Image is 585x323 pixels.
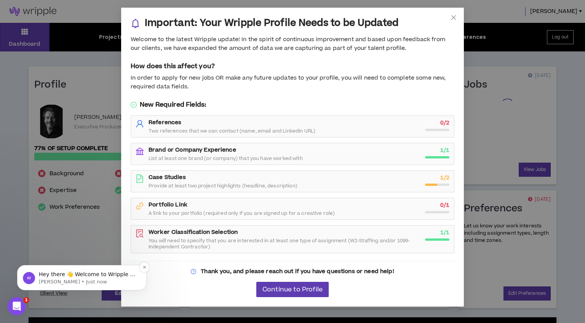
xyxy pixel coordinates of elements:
[8,297,26,315] iframe: Intercom live chat
[136,147,144,155] span: bank
[17,55,29,67] img: Profile image for Morgan
[131,74,454,91] div: In order to apply for new jobs OR make any future updates to your profile, you will need to compl...
[443,8,464,28] button: Close
[149,201,187,209] strong: Portfolio Link
[136,202,144,210] span: link
[6,217,158,302] iframe: Intercom notifications message
[136,120,144,128] span: user
[149,146,236,154] strong: Brand or Company Experience
[33,61,131,68] p: Message from Morgan, sent Just now
[149,238,420,250] span: You will need to specify that you are interested in at least one type of assignment (W2-Staffing ...
[440,119,449,127] strong: 0 / 2
[136,174,144,183] span: file-text
[440,174,449,182] strong: 1 / 2
[256,282,329,297] button: Continue to Profile
[149,228,238,236] strong: Worker Classification Selection
[149,173,186,181] strong: Case Studies
[131,100,454,109] h5: New Required Fields:
[131,102,137,108] span: check-circle
[440,146,449,154] strong: 1 / 1
[131,62,454,71] h5: How does this affect you?
[149,128,315,134] span: Two references that we can contact (name, email and LinkedIn URL)
[451,14,457,21] span: close
[149,118,181,126] strong: References
[131,35,454,53] div: Welcome to the latest Wripple update! In the spirit of continuous improvement and based upon feed...
[201,267,394,275] strong: Thank you, and please reach out if you have questions or need help!
[440,229,449,237] strong: 1 / 1
[134,45,144,55] button: Dismiss notification
[149,210,335,216] span: A link to your portfolio (required only If you are signed up for a creative role)
[149,183,297,189] span: Provide at least two project highlights (headline, description)
[440,201,449,209] strong: 0 / 1
[149,155,303,161] span: List at least one brand (or company) that you have worked with
[33,54,131,61] p: Hey there 👋 Welcome to Wripple 🙌 Take a look around! If you have any questions, just reply to thi...
[262,286,323,293] span: Continue to Profile
[23,297,29,303] span: 1
[11,48,141,73] div: message notification from Morgan, Just now. Hey there 👋 Welcome to Wripple 🙌 Take a look around! ...
[145,17,398,29] h3: Important: Your Wripple Profile Needs to be Updated
[191,269,196,274] span: question-circle
[131,19,140,28] span: bell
